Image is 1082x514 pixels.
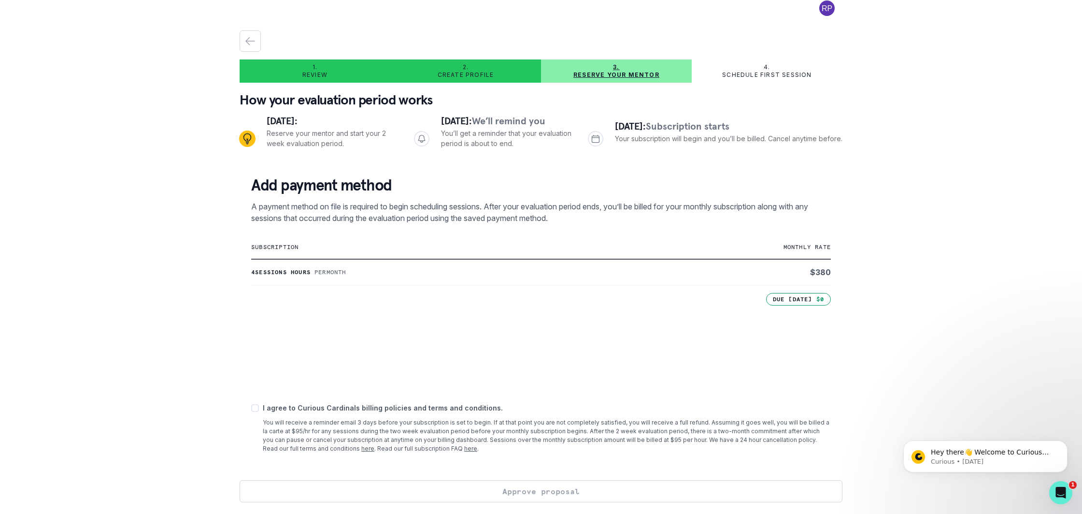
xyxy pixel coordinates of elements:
[251,176,831,195] p: Add payment method
[646,120,729,132] span: Subscription starts
[313,63,317,71] p: 1.
[773,295,812,303] p: Due [DATE]
[42,37,167,46] p: Message from Curious, sent 12w ago
[464,445,477,452] a: here
[1069,481,1077,489] span: 1
[267,115,298,127] span: [DATE]:
[613,63,619,71] p: 3.
[638,259,831,285] td: $ 380
[438,71,494,79] p: Create profile
[615,120,646,132] span: [DATE]:
[889,420,1082,488] iframe: Intercom notifications message
[240,90,842,110] p: How your evaluation period works
[615,133,842,144] p: Your subscription will begin and you’ll be billed. Cancel anytime before.
[361,445,374,452] a: here
[251,243,638,251] p: subscription
[811,0,842,16] button: profile picture
[314,268,346,276] p: Per month
[573,71,659,79] p: Reserve your mentor
[263,418,831,453] p: You will receive a reminder email 3 days before your subscription is set to begin. If at that poi...
[240,480,842,502] button: Approve proposal
[816,295,824,303] p: $0
[251,201,831,224] p: A payment method on file is required to begin scheduling sessions. After your evaluation period e...
[472,115,545,127] span: We’ll remind you
[249,304,833,389] iframe: Secure payment input frame
[263,403,831,413] p: I agree to Curious Cardinals billing policies and terms and conditions.
[251,268,311,276] p: 4 sessions hours
[722,71,811,79] p: Schedule first session
[42,28,165,84] span: Hey there👋 Welcome to Curious Cardinals 🙌 Take a look around! If you have any questions or are ex...
[302,71,327,79] p: Review
[267,128,399,148] p: Reserve your mentor and start your 2 week evaluation period.
[441,115,472,127] span: [DATE]:
[441,128,573,148] p: You’ll get a reminder that your evaluation period is about to end.
[764,63,770,71] p: 4.
[463,63,469,71] p: 2.
[240,114,842,164] div: Progress
[638,243,831,251] p: monthly rate
[1049,481,1072,504] iframe: Intercom live chat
